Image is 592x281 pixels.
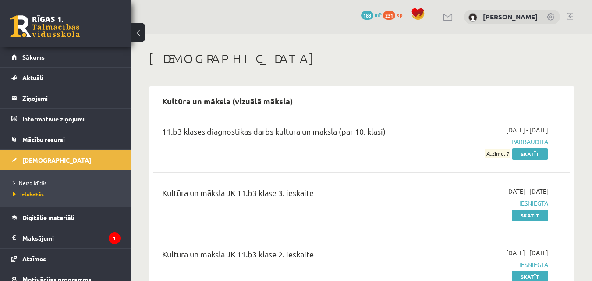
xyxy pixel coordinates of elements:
span: 231 [383,11,395,20]
a: [PERSON_NAME] [483,12,538,21]
span: 183 [361,11,373,20]
a: 231 xp [383,11,407,18]
a: Mācību resursi [11,129,121,149]
a: Ziņojumi [11,88,121,108]
a: Skatīt [512,210,548,221]
a: Izlabotās [13,190,123,198]
a: Skatīt [512,148,548,160]
h2: Kultūra un māksla (vizuālā māksla) [153,91,301,111]
h1: [DEMOGRAPHIC_DATA] [149,51,574,66]
a: Rīgas 1. Tālmācības vidusskola [10,15,80,37]
span: Neizpildītās [13,179,46,186]
span: Iesniegta [428,199,548,208]
a: Maksājumi1 [11,228,121,248]
a: Digitālie materiāli [11,207,121,228]
div: Kultūra un māksla JK 11.b3 klase 3. ieskaite [162,187,415,203]
span: [DATE] - [DATE] [506,125,548,135]
a: Sākums [11,47,121,67]
span: Mācību resursi [22,135,65,143]
legend: Ziņojumi [22,88,121,108]
span: mP [375,11,382,18]
a: Atzīmes [11,249,121,269]
a: [DEMOGRAPHIC_DATA] [11,150,121,170]
div: Kultūra un māksla JK 11.b3 klase 2. ieskaite [162,248,415,264]
a: Informatīvie ziņojumi [11,109,121,129]
span: [DEMOGRAPHIC_DATA] [22,156,91,164]
span: [DATE] - [DATE] [506,187,548,196]
span: Atzīme: 7 [485,149,510,158]
div: 11.b3 klases diagnostikas darbs kultūrā un mākslā (par 10. klasi) [162,125,415,142]
a: Aktuāli [11,68,121,88]
span: Sākums [22,53,45,61]
a: 183 mP [361,11,382,18]
span: Atzīmes [22,255,46,263]
i: 1 [109,232,121,244]
span: xp [397,11,402,18]
img: Rita Stepanova [468,13,477,22]
legend: Maksājumi [22,228,121,248]
span: [DATE] - [DATE] [506,248,548,257]
span: Pārbaudīta [428,137,548,146]
span: Aktuāli [22,74,43,82]
span: Iesniegta [428,260,548,269]
span: Izlabotās [13,191,44,198]
legend: Informatīvie ziņojumi [22,109,121,129]
a: Neizpildītās [13,179,123,187]
span: Digitālie materiāli [22,213,74,221]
